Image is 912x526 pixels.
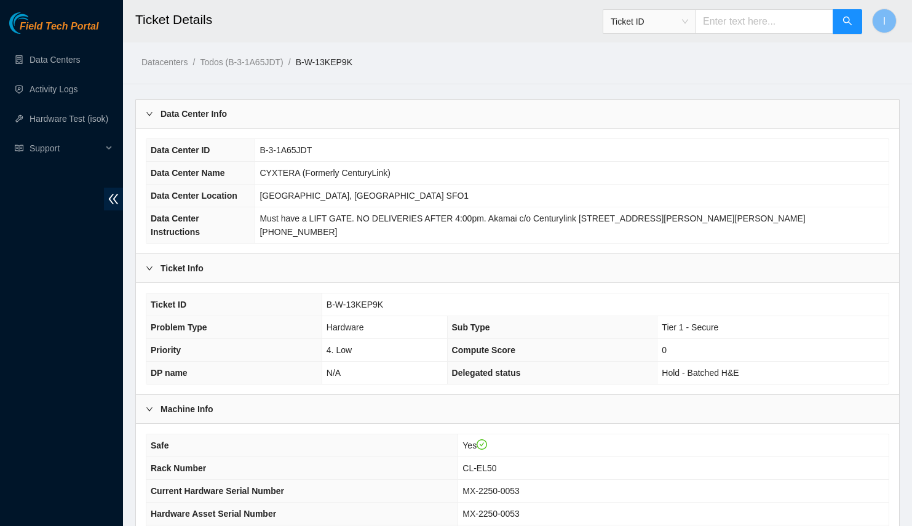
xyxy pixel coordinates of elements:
span: right [146,265,153,272]
span: MX-2250-0053 [462,486,520,496]
span: Hold - Batched H&E [662,368,739,378]
span: B-W-13KEP9K [327,300,383,309]
a: Hardware Test (isok) [30,114,108,124]
span: Current Hardware Serial Number [151,486,284,496]
span: 4. Low [327,345,352,355]
button: I [872,9,897,33]
span: CL-EL50 [462,463,496,473]
span: right [146,405,153,413]
a: Data Centers [30,55,80,65]
span: MX-2250-0053 [462,509,520,519]
div: Ticket Info [136,254,899,282]
span: Hardware Asset Serial Number [151,509,276,519]
span: Data Center ID [151,145,210,155]
span: Must have a LIFT GATE. NO DELIVERIES AFTER 4:00pm. Akamai c/o Centurylink [STREET_ADDRESS][PERSON... [260,213,805,237]
span: right [146,110,153,118]
span: I [883,14,886,29]
span: B-3-1A65JDT [260,145,312,155]
span: Data Center Instructions [151,213,200,237]
span: Priority [151,345,181,355]
span: check-circle [477,439,488,450]
a: Activity Logs [30,84,78,94]
span: search [843,16,852,28]
b: Data Center Info [161,107,227,121]
input: Enter text here... [696,9,833,34]
span: Sub Type [452,322,490,332]
span: Support [30,136,102,161]
span: CYXTERA (Formerly CenturyLink) [260,168,390,178]
span: DP name [151,368,188,378]
a: Todos (B-3-1A65JDT) [200,57,283,67]
span: Delegated status [452,368,521,378]
span: Rack Number [151,463,206,473]
div: Machine Info [136,395,899,423]
b: Machine Info [161,402,213,416]
span: / [288,57,291,67]
span: Data Center Name [151,168,225,178]
span: Compute Score [452,345,515,355]
span: Ticket ID [151,300,186,309]
span: Hardware [327,322,364,332]
span: Ticket ID [611,12,688,31]
span: N/A [327,368,341,378]
a: B-W-13KEP9K [296,57,352,67]
b: Ticket Info [161,261,204,275]
img: Akamai Technologies [9,12,62,34]
span: double-left [104,188,123,210]
span: Yes [462,440,487,450]
a: Datacenters [141,57,188,67]
span: Field Tech Portal [20,21,98,33]
span: Data Center Location [151,191,237,201]
button: search [833,9,862,34]
span: read [15,144,23,153]
a: Akamai TechnologiesField Tech Portal [9,22,98,38]
span: Safe [151,440,169,450]
span: Tier 1 - Secure [662,322,718,332]
span: [GEOGRAPHIC_DATA], [GEOGRAPHIC_DATA] SFO1 [260,191,469,201]
span: 0 [662,345,667,355]
span: / [192,57,195,67]
div: Data Center Info [136,100,899,128]
span: Problem Type [151,322,207,332]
